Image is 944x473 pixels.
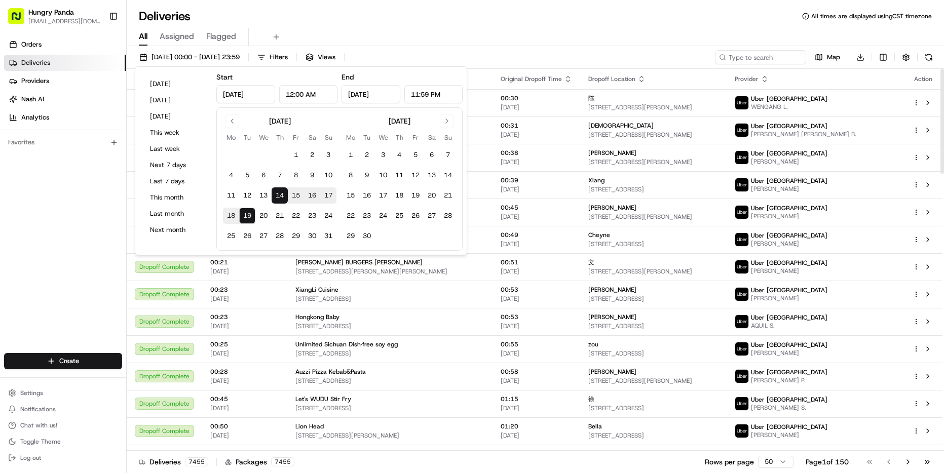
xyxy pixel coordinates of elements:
[295,422,324,430] span: Lion Head
[751,286,827,294] span: Uber [GEOGRAPHIC_DATA]
[20,421,57,429] span: Chat with us!
[304,208,320,224] button: 23
[10,10,30,30] img: Nash
[391,132,407,143] th: Thursday
[751,122,827,130] span: Uber [GEOGRAPHIC_DATA]
[4,386,122,400] button: Settings
[811,12,932,20] span: All times are displayed using CST timezone
[588,122,654,130] span: [DEMOGRAPHIC_DATA]
[501,295,572,303] span: [DATE]
[216,85,275,103] input: Date
[440,167,456,183] button: 14
[301,50,340,64] button: Views
[239,208,255,224] button: 19
[272,208,288,224] button: 21
[20,454,41,462] span: Log out
[59,357,79,366] span: Create
[20,226,78,237] span: Knowledge Base
[210,368,279,376] span: 00:28
[735,96,748,109] img: uber-new-logo.jpeg
[295,322,484,330] span: [STREET_ADDRESS]
[225,114,239,128] button: Go to previous month
[751,212,827,220] span: [PERSON_NAME]
[86,227,94,235] div: 💻
[751,431,827,439] span: [PERSON_NAME]
[28,17,101,25] button: [EMAIL_ADDRESS][DOMAIN_NAME]
[20,438,61,446] span: Toggle Theme
[501,286,572,294] span: 00:53
[295,395,351,403] span: Let's WUDU Stir Fry
[588,377,719,385] span: [STREET_ADDRESS][PERSON_NAME]
[735,206,748,219] img: uber-new-logo.jpeg
[343,228,359,244] button: 29
[4,435,122,449] button: Toggle Theme
[210,286,279,294] span: 00:23
[751,376,827,384] span: [PERSON_NAME] P.
[279,85,338,103] input: Time
[751,240,827,248] span: [PERSON_NAME]
[501,313,572,321] span: 00:53
[501,94,572,102] span: 00:30
[46,107,139,115] div: We're available if you need us!
[391,167,407,183] button: 11
[239,167,255,183] button: 5
[751,103,827,111] span: WENGANG L.
[751,423,827,431] span: Uber [GEOGRAPHIC_DATA]
[440,114,454,128] button: Go to next month
[239,228,255,244] button: 26
[501,213,572,221] span: [DATE]
[501,450,572,458] span: 01:21
[28,7,74,17] button: Hungry Panda
[343,208,359,224] button: 22
[288,208,304,224] button: 22
[272,228,288,244] button: 28
[10,132,65,140] div: Past conversations
[440,187,456,204] button: 21
[588,204,636,212] span: [PERSON_NAME]
[391,147,407,163] button: 4
[4,402,122,416] button: Notifications
[4,4,105,28] button: Hungry Panda[EMAIL_ADDRESS][DOMAIN_NAME]
[501,75,562,83] span: Original Dropoff Time
[21,113,49,122] span: Analytics
[501,204,572,212] span: 00:45
[588,286,636,294] span: [PERSON_NAME]
[223,208,239,224] button: 18
[101,251,123,259] span: Pylon
[424,187,440,204] button: 20
[295,267,484,275] span: [STREET_ADDRESS][PERSON_NAME][PERSON_NAME]
[210,349,279,358] span: [DATE]
[6,222,82,241] a: 📗Knowledge Base
[343,167,359,183] button: 8
[304,228,320,244] button: 30
[407,147,424,163] button: 5
[359,132,375,143] th: Tuesday
[295,286,338,294] span: XiangLi Cuisine
[4,353,122,369] button: Create
[145,223,206,237] button: Next month
[145,109,206,124] button: [DATE]
[359,187,375,204] button: 16
[4,134,122,150] div: Favorites
[304,147,320,163] button: 2
[424,208,440,224] button: 27
[210,431,279,440] span: [DATE]
[26,65,167,76] input: Clear
[501,368,572,376] span: 00:58
[4,418,122,432] button: Chat with us!
[225,457,294,467] div: Packages
[751,322,827,330] span: AQUIL S.
[71,251,123,259] a: Powered byPylon
[320,147,336,163] button: 3
[10,227,18,235] div: 📗
[440,208,456,224] button: 28
[216,72,233,82] label: Start
[288,167,304,183] button: 8
[255,187,272,204] button: 13
[735,178,748,191] img: uber-new-logo.jpeg
[735,397,748,410] img: uber-new-logo.jpeg
[210,422,279,430] span: 00:50
[295,404,484,412] span: [STREET_ADDRESS]
[210,395,279,403] span: 00:45
[501,103,572,111] span: [DATE]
